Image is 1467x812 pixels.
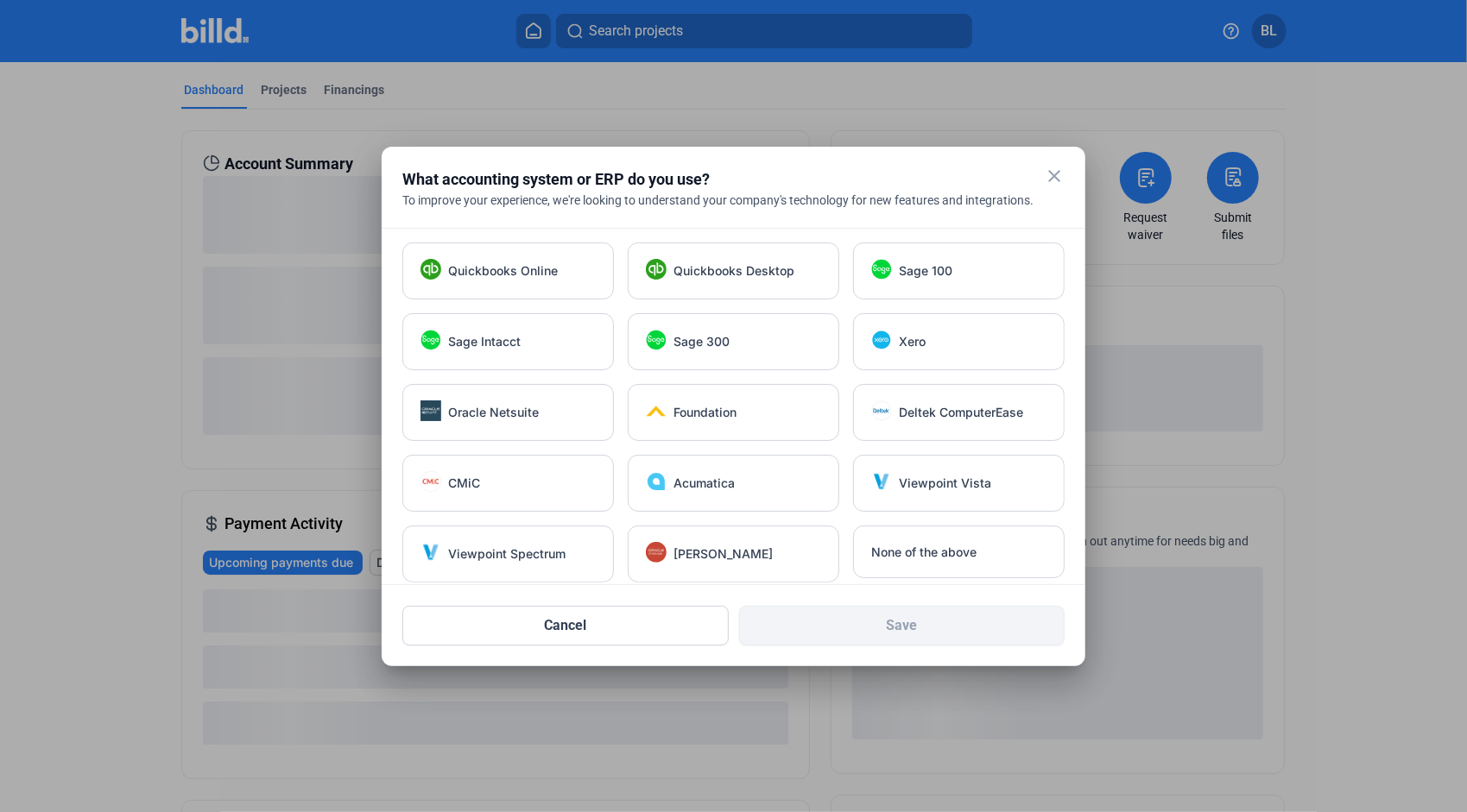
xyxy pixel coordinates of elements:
[1044,166,1065,186] mat-icon: close
[673,262,794,280] span: Quickbooks Desktop
[899,404,1023,421] span: Deltek ComputerEase
[448,262,558,280] span: Quickbooks Online
[448,475,480,492] span: CMiC
[673,333,730,350] span: Sage 300
[673,545,773,563] span: [PERSON_NAME]
[673,404,737,421] span: Foundation
[673,475,735,492] span: Acumatica
[448,333,521,350] span: Sage Intacct
[899,262,952,280] span: Sage 100
[402,167,1021,192] div: What accounting system or ERP do you use?
[899,333,926,350] span: Xero
[448,545,566,563] span: Viewpoint Spectrum
[899,475,991,492] span: Viewpoint Vista
[402,192,1065,209] div: To improve your experience, we're looking to understand your company's technology for new feature...
[871,544,977,561] span: None of the above
[402,606,729,645] button: Cancel
[448,404,539,421] span: Oracle Netsuite
[739,606,1065,645] button: Save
